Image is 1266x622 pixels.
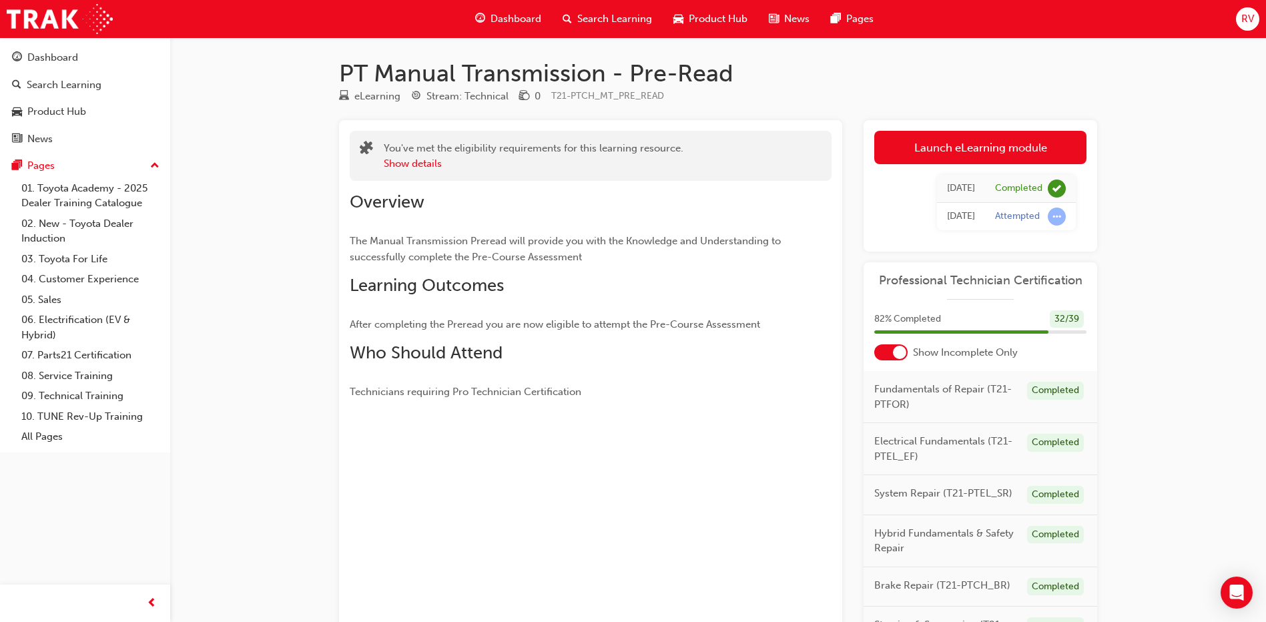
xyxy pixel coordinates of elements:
[1027,382,1084,400] div: Completed
[411,91,421,103] span: target-icon
[350,235,783,263] span: The Manual Transmission Preread will provide you with the Knowledge and Understanding to successf...
[27,77,101,93] div: Search Learning
[16,345,165,366] a: 07. Parts21 Certification
[360,142,373,158] span: puzzle-icon
[995,182,1042,195] div: Completed
[16,178,165,214] a: 01. Toyota Academy - 2025 Dealer Training Catalogue
[673,11,683,27] span: car-icon
[689,11,747,27] span: Product Hub
[995,210,1040,223] div: Attempted
[5,43,165,153] button: DashboardSearch LearningProduct HubNews
[5,127,165,151] a: News
[874,273,1086,288] a: Professional Technician Certification
[16,406,165,427] a: 10. TUNE Rev-Up Training
[947,181,975,196] div: Fri Aug 01 2025 21:53:55 GMT+1000 (Australian Eastern Standard Time)
[551,90,664,101] span: Learning resource code
[16,310,165,345] a: 06. Electrification (EV & Hybrid)
[16,249,165,270] a: 03. Toyota For Life
[1221,577,1253,609] div: Open Intercom Messenger
[1048,208,1066,226] span: learningRecordVerb_ATTEMPT-icon
[27,131,53,147] div: News
[475,11,485,27] span: guage-icon
[464,5,552,33] a: guage-iconDashboard
[1027,434,1084,452] div: Completed
[552,5,663,33] a: search-iconSearch Learning
[7,4,113,34] img: Trak
[874,382,1016,412] span: Fundamentals of Repair (T21-PTFOR)
[5,99,165,124] a: Product Hub
[350,275,504,296] span: Learning Outcomes
[339,91,349,103] span: learningResourceType_ELEARNING-icon
[1241,11,1254,27] span: RV
[874,131,1086,164] a: Launch eLearning module
[350,318,760,330] span: After completing the Preread you are now eligible to attempt the Pre-Course Assessment
[27,104,86,119] div: Product Hub
[354,89,400,104] div: eLearning
[1027,578,1084,596] div: Completed
[426,89,509,104] div: Stream: Technical
[784,11,810,27] span: News
[384,156,442,172] button: Show details
[5,153,165,178] button: Pages
[27,158,55,174] div: Pages
[563,11,572,27] span: search-icon
[350,192,424,212] span: Overview
[1027,526,1084,544] div: Completed
[339,88,400,105] div: Type
[874,486,1012,501] span: System Repair (T21-PTEL_SR)
[874,434,1016,464] span: Electrical Fundamentals (T21-PTEL_EF)
[16,366,165,386] a: 08. Service Training
[1027,486,1084,504] div: Completed
[519,91,529,103] span: money-icon
[350,342,503,363] span: Who Should Attend
[12,133,22,145] span: news-icon
[519,88,541,105] div: Price
[769,11,779,27] span: news-icon
[16,214,165,249] a: 02. New - Toyota Dealer Induction
[947,209,975,224] div: Fri Aug 01 2025 21:45:01 GMT+1000 (Australian Eastern Standard Time)
[874,312,941,327] span: 82 % Completed
[16,426,165,447] a: All Pages
[820,5,884,33] a: pages-iconPages
[846,11,874,27] span: Pages
[5,45,165,70] a: Dashboard
[27,50,78,65] div: Dashboard
[1236,7,1259,31] button: RV
[491,11,541,27] span: Dashboard
[16,269,165,290] a: 04. Customer Experience
[147,595,157,612] span: prev-icon
[339,59,1097,88] h1: PT Manual Transmission - Pre-Read
[12,106,22,118] span: car-icon
[150,158,160,175] span: up-icon
[5,73,165,97] a: Search Learning
[1050,310,1084,328] div: 32 / 39
[535,89,541,104] div: 0
[758,5,820,33] a: news-iconNews
[384,141,683,171] div: You've met the eligibility requirements for this learning resource.
[12,79,21,91] span: search-icon
[16,386,165,406] a: 09. Technical Training
[16,290,165,310] a: 05. Sales
[12,160,22,172] span: pages-icon
[350,386,581,398] span: Technicians requiring Pro Technician Certification
[874,526,1016,556] span: Hybrid Fundamentals & Safety Repair
[874,578,1010,593] span: Brake Repair (T21-PTCH_BR)
[663,5,758,33] a: car-iconProduct Hub
[12,52,22,64] span: guage-icon
[411,88,509,105] div: Stream
[577,11,652,27] span: Search Learning
[831,11,841,27] span: pages-icon
[1048,180,1066,198] span: learningRecordVerb_COMPLETE-icon
[913,345,1018,360] span: Show Incomplete Only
